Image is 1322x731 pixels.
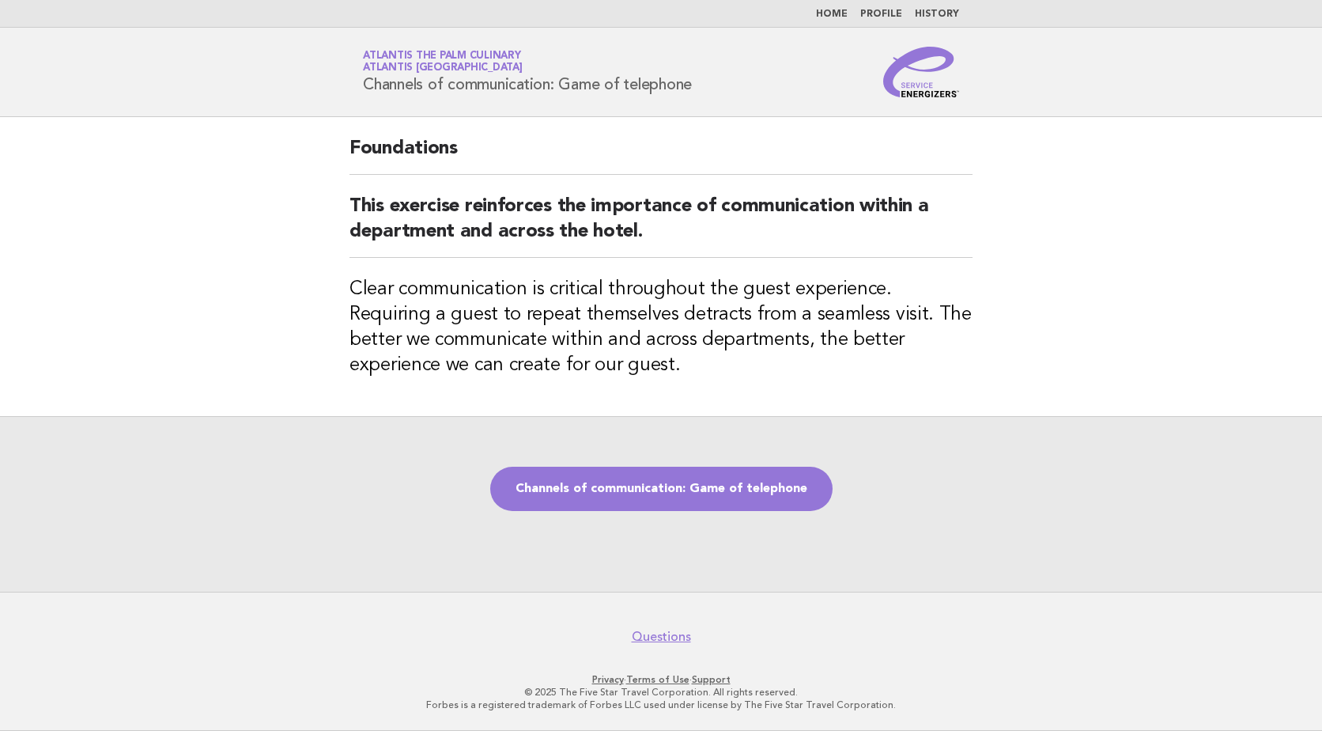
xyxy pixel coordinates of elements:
h3: Clear communication is critical throughout the guest experience. Requiring a guest to repeat them... [349,277,973,378]
a: Atlantis The Palm CulinaryAtlantis [GEOGRAPHIC_DATA] [363,51,523,73]
a: Questions [632,629,691,645]
a: Channels of communication: Game of telephone [490,467,833,511]
h2: Foundations [349,136,973,175]
p: © 2025 The Five Star Travel Corporation. All rights reserved. [177,686,1145,699]
h1: Channels of communication: Game of telephone [363,51,692,93]
h2: This exercise reinforces the importance of communication within a department and across the hotel. [349,194,973,258]
a: Home [816,9,848,19]
a: Privacy [592,674,624,685]
img: Service Energizers [883,47,959,97]
a: Profile [860,9,902,19]
span: Atlantis [GEOGRAPHIC_DATA] [363,63,523,74]
a: Support [692,674,731,685]
a: Terms of Use [626,674,689,685]
p: Forbes is a registered trademark of Forbes LLC used under license by The Five Star Travel Corpora... [177,699,1145,711]
p: · · [177,673,1145,686]
a: History [915,9,959,19]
